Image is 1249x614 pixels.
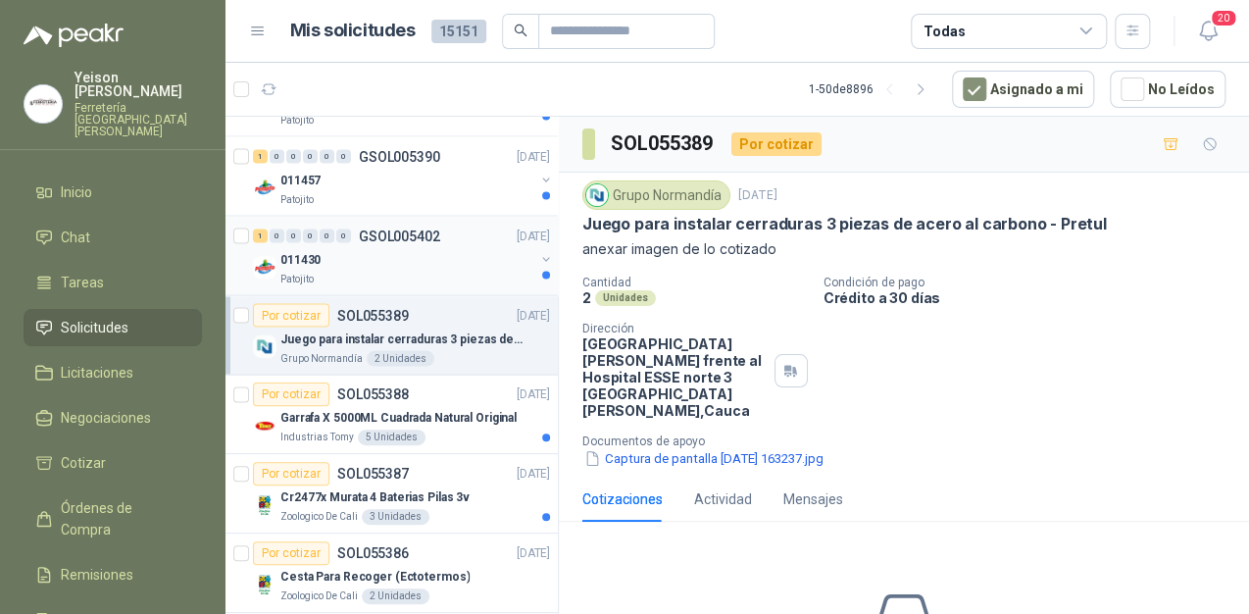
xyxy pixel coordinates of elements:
img: Company Logo [253,176,276,199]
a: Por cotizarSOL055386[DATE] Company LogoCesta Para Recoger (Ectotermos)Zoologico De Cali2 Unidades [225,534,558,613]
p: Documentos de apoyo [582,435,1241,448]
p: [DATE] [517,306,550,325]
p: Condición de pago [824,276,1241,289]
p: Cesta Para Recoger (Ectotermos) [280,568,470,587]
div: 0 [303,149,318,163]
p: [DATE] [517,385,550,404]
button: 20 [1190,14,1225,49]
a: Remisiones [24,556,202,593]
p: Zoologico De Cali [280,588,358,604]
button: No Leídos [1110,71,1225,108]
a: Licitaciones [24,354,202,391]
a: 1 0 0 0 0 0 GSOL005390[DATE] Company Logo011457Patojito [253,144,554,207]
span: Tareas [61,272,104,293]
span: Licitaciones [61,362,133,384]
a: 1 0 0 0 0 0 GSOL005402[DATE] Company Logo011430Patojito [253,224,554,286]
a: Por cotizarSOL055389[DATE] Company LogoJuego para instalar cerraduras 3 piezas de acero al carbon... [225,295,558,375]
p: [GEOGRAPHIC_DATA][PERSON_NAME] frente al Hospital ESSE norte 3 [GEOGRAPHIC_DATA][PERSON_NAME] , C... [582,335,767,419]
div: Grupo Normandía [582,180,730,210]
p: Dirección [582,322,767,335]
button: Captura de pantalla [DATE] 163237.jpg [582,448,825,469]
p: Patojito [280,271,314,286]
span: Chat [61,227,90,248]
div: 1 - 50 de 8896 [809,74,936,105]
a: Inicio [24,174,202,211]
a: Solicitudes [24,309,202,346]
p: [DATE] [517,227,550,245]
p: SOL055388 [337,387,409,401]
h3: SOL055389 [611,128,716,159]
div: Por cotizar [253,383,329,406]
p: [DATE] [738,186,777,205]
p: GSOL005402 [359,229,440,242]
a: Por cotizarSOL055388[DATE] Company LogoGarrafa X 5000ML Cuadrada Natural OriginalIndustrias Tomy5... [225,375,558,454]
p: [DATE] [517,465,550,484]
span: search [514,24,527,37]
p: Zoologico De Cali [280,509,358,525]
div: 0 [320,149,334,163]
img: Company Logo [253,334,276,358]
span: 15151 [431,20,486,43]
div: Por cotizar [731,132,822,156]
img: Company Logo [253,414,276,437]
p: [DATE] [517,544,550,563]
span: Órdenes de Compra [61,497,183,540]
h1: Mis solicitudes [290,17,416,45]
a: Tareas [24,264,202,301]
div: 0 [303,229,318,242]
p: 011457 [280,171,321,189]
p: 011430 [280,250,321,269]
div: Actividad [694,488,752,510]
a: Cotizar [24,444,202,482]
img: Company Logo [253,573,276,596]
div: Por cotizar [253,303,329,327]
p: Grupo Normandía [280,350,363,366]
div: Unidades [595,290,656,306]
div: 5 Unidades [358,430,425,445]
div: Por cotizar [253,462,329,486]
div: Por cotizar [253,541,329,565]
p: Ferretería [GEOGRAPHIC_DATA][PERSON_NAME] [75,102,202,137]
span: Remisiones [61,564,133,586]
div: Mensajes [783,488,843,510]
span: Inicio [61,181,92,203]
a: Negociaciones [24,399,202,436]
p: Patojito [280,191,314,207]
img: Logo peakr [24,24,124,47]
div: 0 [286,149,301,163]
p: GSOL005390 [359,149,440,163]
p: SOL055387 [337,467,409,481]
a: Por cotizarSOL055387[DATE] Company LogoCr2477x Murata 4 Baterias Pilas 3vZoologico De Cali3 Unidades [225,454,558,534]
div: 0 [286,229,301,242]
div: 0 [336,229,351,242]
img: Company Logo [586,184,608,206]
p: Juego para instalar cerraduras 3 piezas de acero al carbono - Pretul [280,330,525,348]
p: SOL055386 [337,546,409,560]
p: Juego para instalar cerraduras 3 piezas de acero al carbono - Pretul [582,214,1107,234]
p: Industrias Tomy [280,430,354,445]
p: SOL055389 [337,308,409,322]
div: 0 [270,149,284,163]
p: 2 [582,289,591,306]
button: Asignado a mi [952,71,1094,108]
div: 0 [336,149,351,163]
span: Cotizar [61,452,106,474]
div: Todas [924,21,965,42]
div: 1 [253,229,268,242]
p: anexar imagen de lo cotizado [582,238,1225,260]
a: Órdenes de Compra [24,489,202,548]
p: Yeison [PERSON_NAME] [75,71,202,98]
p: Cr2477x Murata 4 Baterias Pilas 3v [280,488,470,507]
div: 1 [253,149,268,163]
div: 2 Unidades [367,350,434,366]
p: Patojito [280,112,314,128]
a: Chat [24,219,202,256]
span: Negociaciones [61,407,151,429]
div: 0 [320,229,334,242]
div: 2 Unidades [362,588,429,604]
div: Cotizaciones [582,488,663,510]
p: Crédito a 30 días [824,289,1241,306]
img: Company Logo [253,255,276,279]
img: Company Logo [25,85,62,123]
p: Cantidad [582,276,808,289]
